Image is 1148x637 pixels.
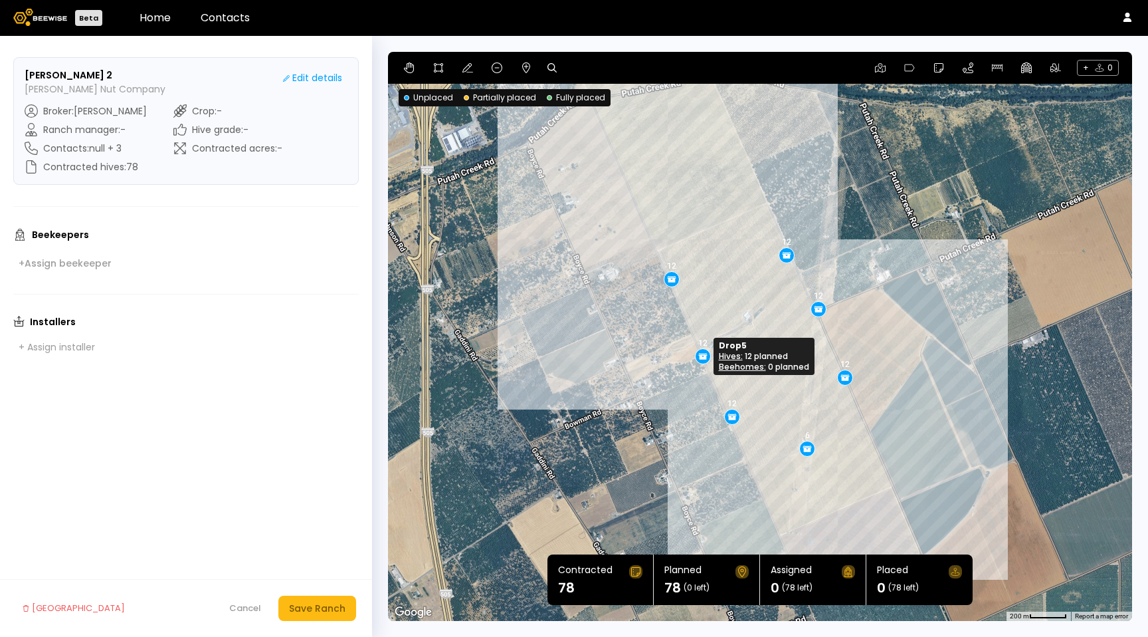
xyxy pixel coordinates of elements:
div: Assigned [771,565,812,578]
h1: 78 [558,581,575,594]
span: Beehomes: [719,361,766,372]
div: 12 [698,338,708,348]
button: + Assign installer [13,338,100,356]
div: 6 [805,431,810,440]
div: Placed [877,565,908,578]
div: Contracted [558,565,613,578]
button: Edit details [278,68,347,88]
div: Beta [75,10,102,26]
h3: Drop 5 [719,340,809,351]
button: Map Scale: 200 m per 53 pixels [1006,612,1071,621]
a: Report a map error [1075,612,1128,620]
div: Partially placed [464,92,536,104]
div: 12 [667,261,676,271]
span: 200 m [1010,612,1029,620]
h3: [PERSON_NAME] 2 [25,68,165,82]
span: (78 left) [782,584,813,592]
h1: 0 [877,581,886,594]
h3: Installers [30,317,76,326]
div: Planned [664,565,702,578]
div: 12 [727,399,737,408]
a: Open this area in Google Maps (opens a new window) [391,604,435,621]
span: (0 left) [684,584,710,592]
button: Save Ranch [278,596,356,621]
div: Edit details [283,71,342,85]
a: Contacts [201,10,250,25]
div: Contracted acres : - [173,142,282,155]
span: + 0 [1077,60,1119,76]
div: Unplaced [404,92,453,104]
div: Ranch manager : - [25,123,147,136]
button: +Assign beekeeper [13,254,117,273]
div: Hive grade : - [173,123,282,136]
p: [PERSON_NAME] Nut Company [25,82,165,96]
div: Contracted hives : 78 [25,160,147,174]
div: 12 [840,360,850,369]
span: Hives: [719,350,743,362]
h1: 0 [771,581,779,594]
div: [GEOGRAPHIC_DATA] [23,602,125,615]
div: 12 [814,291,823,301]
button: [GEOGRAPHIC_DATA] [16,596,132,621]
div: + Assign beekeeper [19,257,112,269]
div: Crop : - [173,104,282,118]
div: Broker : [PERSON_NAME] [25,104,147,118]
a: Home [140,10,171,25]
div: Save Ranch [289,601,345,616]
h3: Beekeepers [32,230,89,239]
div: Cancel [229,602,261,615]
p: 0 planned [719,362,809,372]
span: (78 left) [888,584,919,592]
div: + Assign installer [19,341,95,353]
img: Beewise logo [13,9,67,26]
div: Fully placed [547,92,605,104]
div: Contacts : null + 3 [25,142,147,155]
p: 12 planned [719,351,809,362]
img: Google [391,604,435,621]
div: 12 [782,237,791,247]
h1: 78 [664,581,681,594]
button: Cancel [223,598,268,619]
